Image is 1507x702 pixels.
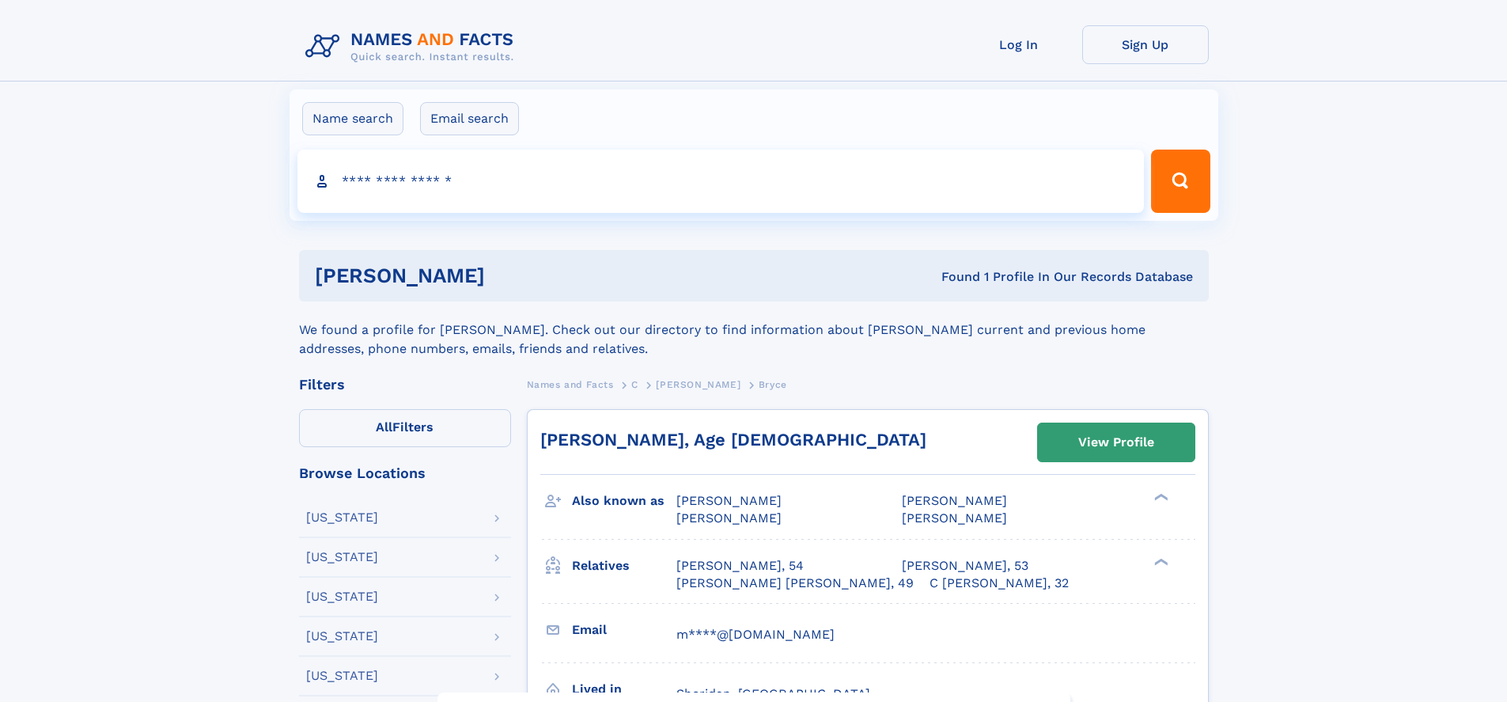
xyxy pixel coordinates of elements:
[902,510,1007,526] span: [PERSON_NAME]
[1151,150,1210,213] button: Search Button
[572,617,676,643] h3: Email
[572,552,676,579] h3: Relatives
[656,374,740,394] a: [PERSON_NAME]
[631,374,638,394] a: C
[306,590,378,603] div: [US_STATE]
[1150,492,1169,503] div: ❯
[759,379,787,390] span: Bryce
[376,419,392,434] span: All
[676,575,914,592] a: [PERSON_NAME] [PERSON_NAME], 49
[315,266,714,286] h1: [PERSON_NAME]
[676,686,870,701] span: Sheridan, [GEOGRAPHIC_DATA]
[299,409,511,447] label: Filters
[299,378,511,392] div: Filters
[306,670,378,682] div: [US_STATE]
[306,630,378,643] div: [US_STATE]
[902,557,1028,575] a: [PERSON_NAME], 53
[302,102,403,135] label: Name search
[676,510,782,526] span: [PERSON_NAME]
[420,102,519,135] label: Email search
[902,493,1007,508] span: [PERSON_NAME]
[297,150,1145,213] input: search input
[656,379,740,390] span: [PERSON_NAME]
[306,511,378,524] div: [US_STATE]
[956,25,1082,64] a: Log In
[306,551,378,563] div: [US_STATE]
[299,466,511,480] div: Browse Locations
[1038,423,1195,461] a: View Profile
[540,430,926,450] a: [PERSON_NAME], Age [DEMOGRAPHIC_DATA]
[631,379,638,390] span: C
[676,493,782,508] span: [PERSON_NAME]
[572,488,676,514] h3: Also known as
[299,302,1209,359] div: We found a profile for [PERSON_NAME]. Check out our directory to find information about [PERSON_N...
[930,575,1069,592] a: C [PERSON_NAME], 32
[1082,25,1209,64] a: Sign Up
[676,557,804,575] a: [PERSON_NAME], 54
[1078,424,1154,461] div: View Profile
[713,268,1193,286] div: Found 1 Profile In Our Records Database
[527,374,614,394] a: Names and Facts
[1150,556,1169,567] div: ❯
[299,25,527,68] img: Logo Names and Facts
